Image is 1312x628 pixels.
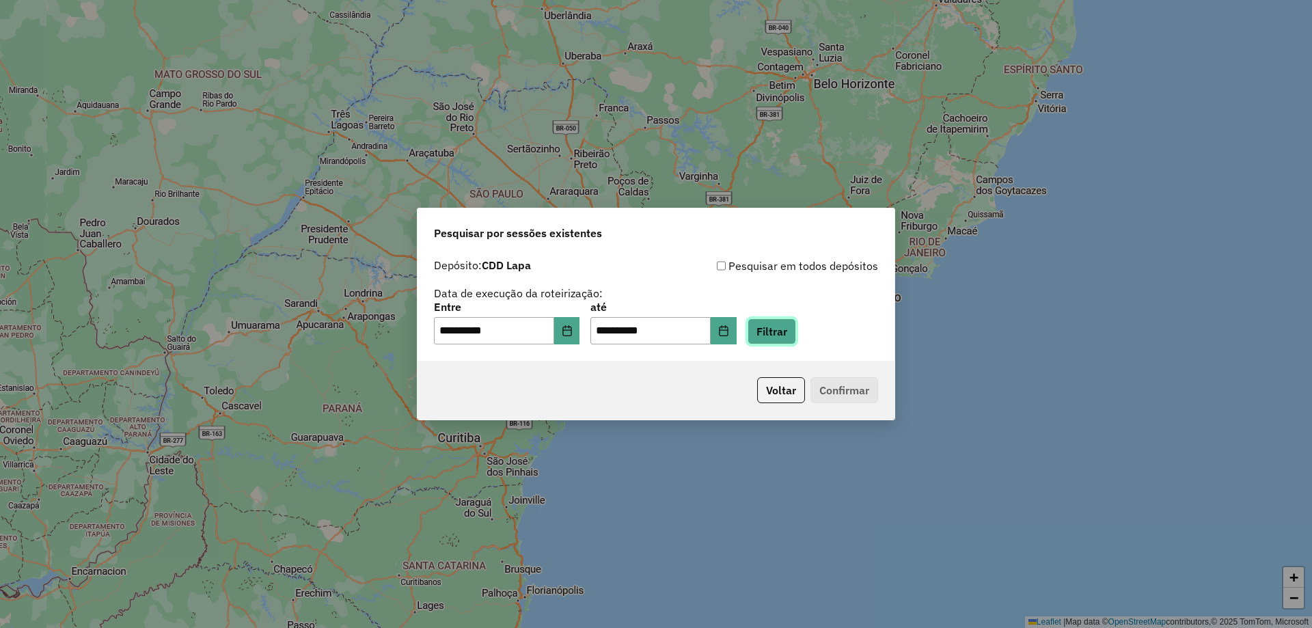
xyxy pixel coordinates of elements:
div: Pesquisar em todos depósitos [656,258,878,274]
strong: CDD Lapa [482,258,531,272]
label: Depósito: [434,257,531,273]
button: Choose Date [554,317,580,344]
button: Filtrar [748,318,796,344]
button: Voltar [757,377,805,403]
button: Choose Date [711,317,737,344]
label: Data de execução da roteirização: [434,285,603,301]
span: Pesquisar por sessões existentes [434,225,602,241]
label: até [590,299,736,315]
label: Entre [434,299,579,315]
